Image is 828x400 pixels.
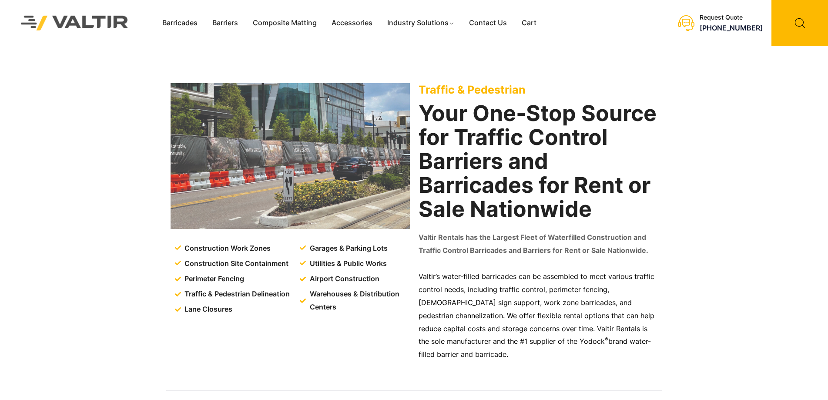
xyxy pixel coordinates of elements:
span: Traffic & Pedestrian Delineation [182,288,290,301]
a: Industry Solutions [380,17,462,30]
span: Utilities & Public Works [308,257,387,270]
span: Construction Work Zones [182,242,271,255]
span: Lane Closures [182,303,232,316]
p: Valtir Rentals has the Largest Fleet of Waterfilled Construction and Traffic Control Barricades a... [419,231,658,257]
div: Request Quote [700,14,763,21]
a: [PHONE_NUMBER] [700,24,763,32]
span: Airport Construction [308,272,379,286]
a: Barriers [205,17,245,30]
a: Cart [514,17,544,30]
sup: ® [605,336,608,343]
a: Barricades [155,17,205,30]
span: Perimeter Fencing [182,272,244,286]
p: Valtir’s water-filled barricades can be assembled to meet various traffic control needs, includin... [419,270,658,361]
p: Traffic & Pedestrian [419,83,658,96]
span: Warehouses & Distribution Centers [308,288,412,314]
span: Garages & Parking Lots [308,242,388,255]
span: Construction Site Containment [182,257,288,270]
a: Contact Us [462,17,514,30]
a: Composite Matting [245,17,324,30]
img: Valtir Rentals [10,4,140,41]
h2: Your One-Stop Source for Traffic Control Barriers and Barricades for Rent or Sale Nationwide [419,101,658,221]
a: Accessories [324,17,380,30]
